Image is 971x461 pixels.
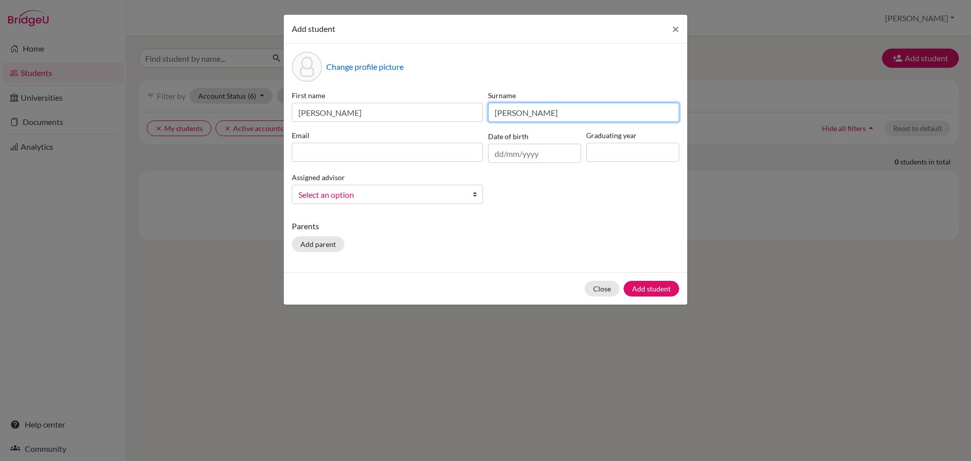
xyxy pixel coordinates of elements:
button: Close [585,281,620,297]
button: Close [664,15,687,43]
label: Surname [488,90,679,101]
label: Graduating year [586,130,679,141]
span: × [672,21,679,36]
p: Parents [292,220,679,232]
label: First name [292,90,483,101]
span: Add student [292,24,335,33]
input: dd/mm/yyyy [488,144,581,163]
label: Date of birth [488,131,528,142]
div: Profile picture [292,52,322,82]
button: Add parent [292,236,344,252]
label: Assigned advisor [292,172,345,183]
button: Add student [624,281,679,297]
span: Select an option [298,188,463,201]
label: Email [292,130,483,141]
